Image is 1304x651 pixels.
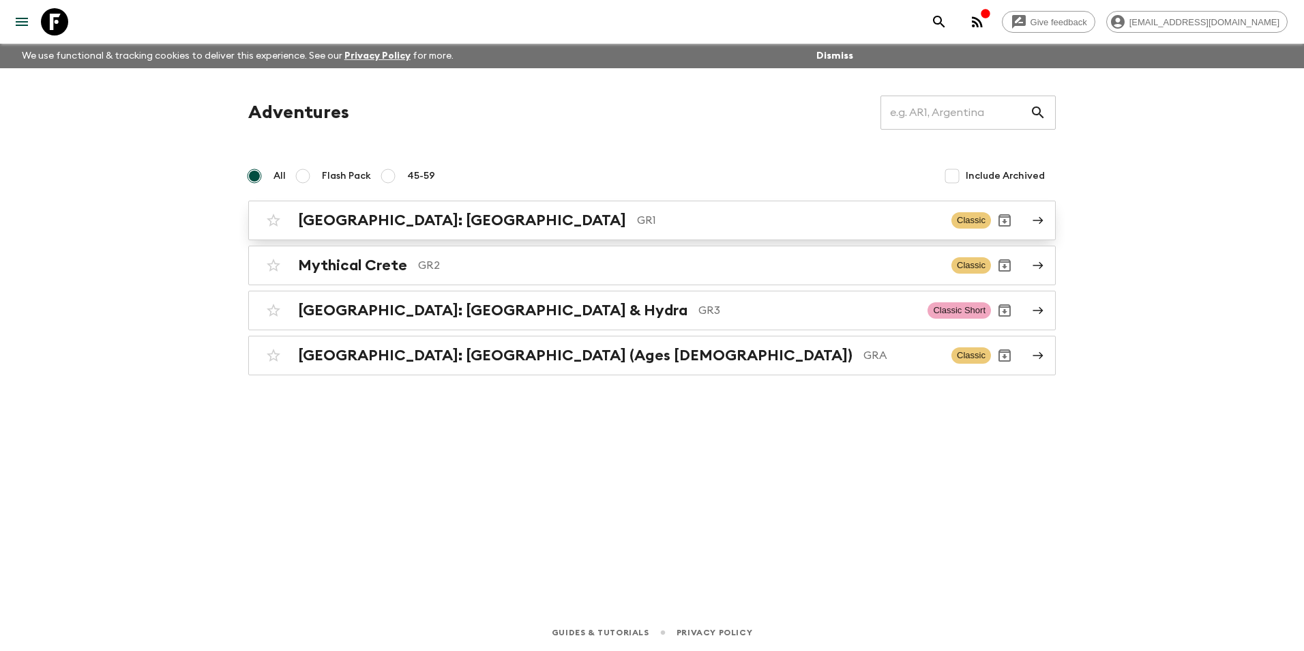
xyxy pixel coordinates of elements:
[16,44,459,68] p: We use functional & tracking cookies to deliver this experience. See our for more.
[1023,17,1095,27] span: Give feedback
[951,257,991,274] span: Classic
[552,625,649,640] a: Guides & Tutorials
[991,252,1018,279] button: Archive
[248,246,1056,285] a: Mythical CreteGR2ClassicArchive
[248,291,1056,330] a: [GEOGRAPHIC_DATA]: [GEOGRAPHIC_DATA] & HydraGR3Classic ShortArchive
[344,51,411,61] a: Privacy Policy
[248,336,1056,375] a: [GEOGRAPHIC_DATA]: [GEOGRAPHIC_DATA] (Ages [DEMOGRAPHIC_DATA])GRAClassicArchive
[298,302,687,319] h2: [GEOGRAPHIC_DATA]: [GEOGRAPHIC_DATA] & Hydra
[698,302,917,319] p: GR3
[928,302,991,319] span: Classic Short
[1106,11,1288,33] div: [EMAIL_ADDRESS][DOMAIN_NAME]
[991,297,1018,324] button: Archive
[925,8,953,35] button: search adventures
[966,169,1045,183] span: Include Archived
[991,342,1018,369] button: Archive
[813,46,857,66] button: Dismiss
[298,257,407,274] h2: Mythical Crete
[248,201,1056,240] a: [GEOGRAPHIC_DATA]: [GEOGRAPHIC_DATA]GR1ClassicArchive
[863,347,940,364] p: GRA
[248,99,349,126] h1: Adventures
[407,169,435,183] span: 45-59
[298,347,853,364] h2: [GEOGRAPHIC_DATA]: [GEOGRAPHIC_DATA] (Ages [DEMOGRAPHIC_DATA])
[322,169,371,183] span: Flash Pack
[273,169,286,183] span: All
[991,207,1018,234] button: Archive
[951,212,991,229] span: Classic
[298,212,626,229] h2: [GEOGRAPHIC_DATA]: [GEOGRAPHIC_DATA]
[1122,17,1287,27] span: [EMAIL_ADDRESS][DOMAIN_NAME]
[637,212,940,229] p: GR1
[677,625,752,640] a: Privacy Policy
[418,257,940,274] p: GR2
[951,347,991,364] span: Classic
[880,93,1030,132] input: e.g. AR1, Argentina
[8,8,35,35] button: menu
[1002,11,1095,33] a: Give feedback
